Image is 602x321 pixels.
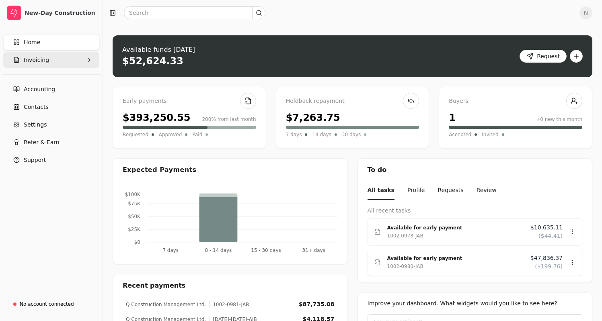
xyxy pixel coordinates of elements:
[24,103,49,111] span: Contacts
[202,116,256,123] div: 200% from last month
[368,181,394,200] button: All tasks
[3,81,99,97] a: Accounting
[368,207,583,215] div: All recent tasks
[113,274,347,297] div: Recent payments
[24,38,40,47] span: Home
[3,297,99,311] a: No account connected
[125,192,141,197] tspan: $100K
[3,117,99,133] a: Settings
[3,34,99,50] a: Home
[387,224,524,232] div: Available for early payment
[126,301,206,308] div: Q Construction Management Ltd.
[24,156,46,164] span: Support
[123,110,191,125] div: $393,250.55
[342,131,361,139] span: 30 days
[520,50,567,63] button: Request
[3,99,99,115] a: Contacts
[387,262,423,270] div: 1002-0980-JAB
[358,159,592,181] div: To do
[530,223,563,232] span: $10,635.11
[25,9,96,17] div: New-Day Construction
[3,134,99,150] button: Refer & Earn
[579,6,592,19] button: N
[387,254,524,262] div: Available for early payment
[134,239,140,245] tspan: $0
[312,131,331,139] span: 14 days
[536,116,582,123] div: +0 new this month
[128,201,141,207] tspan: $75K
[159,131,182,139] span: Approved
[286,131,302,139] span: 7 days
[538,232,563,240] span: ($44.41)
[128,214,141,219] tspan: $50K
[122,55,183,67] div: $52,624.33
[24,56,49,64] span: Invoicing
[3,152,99,168] button: Support
[124,6,265,19] input: Search
[286,110,340,125] div: $7,263.75
[123,97,256,106] div: Early payments
[482,131,498,139] span: Invited
[128,227,141,232] tspan: $25K
[449,97,582,106] div: Buyers
[209,301,249,308] div: 1002-0981-JAB
[407,181,425,200] button: Profile
[24,121,47,129] span: Settings
[192,131,202,139] span: Paid
[535,262,563,271] span: ($199.76)
[3,52,99,68] button: Invoicing
[20,301,74,308] div: No account connected
[24,85,55,94] span: Accounting
[368,299,583,308] div: Improve your dashboard. What widgets would you like to see here?
[302,247,325,253] tspan: 31+ days
[449,110,456,125] div: 1
[123,165,196,175] div: Expected Payments
[449,131,471,139] span: Accepted
[122,45,195,55] div: Available funds [DATE]
[251,247,281,253] tspan: 15 - 30 days
[162,247,179,253] tspan: 7 days
[530,254,563,262] span: $47,836.37
[438,181,463,200] button: Requests
[477,181,497,200] button: Review
[387,232,423,240] div: 1002-0978-JAB
[123,131,148,139] span: Requested
[299,300,335,309] div: $87,735.08
[286,97,419,106] div: Holdback repayment
[205,247,232,253] tspan: 8 - 14 days
[24,138,60,147] span: Refer & Earn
